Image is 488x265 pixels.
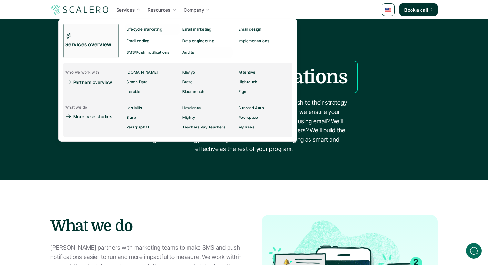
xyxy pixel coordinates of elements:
[63,24,119,58] a: Services overview
[239,39,269,43] p: Implementations
[73,113,112,120] p: More case studies
[466,243,482,259] iframe: gist-messenger-bubble-iframe
[127,39,150,43] p: Email coding
[404,6,428,13] p: Book a call
[237,68,292,77] a: Attentive
[125,113,180,122] a: Blurb
[127,125,149,129] p: ParagraphAI
[117,6,135,13] p: Services
[125,87,180,97] a: Iterable
[239,80,258,84] p: Hightouch
[180,77,236,87] a: Braze
[237,87,292,97] a: Figma
[180,122,236,132] a: Teachers Pay Teachers
[125,47,180,58] a: SMS/Push notifications
[239,125,254,129] p: MyTrees
[237,122,292,132] a: MyTrees
[182,39,214,43] p: Data engineering
[125,35,180,47] a: Email coding
[180,24,236,35] a: Email marketing
[125,122,180,132] a: ParagraphAI
[125,103,180,113] a: Les Mills
[125,77,180,87] a: Simon Data
[10,85,119,98] button: New conversation
[182,115,195,120] p: Mighty
[10,43,119,74] h2: Let us know if we can help with lifecycle marketing.
[65,70,99,75] p: Who we work with
[182,27,211,32] p: Email marketing
[239,70,256,75] p: Attentive
[125,68,180,77] a: [DOMAIN_NAME]
[50,4,110,16] img: Scalero company logo
[237,113,292,122] a: Peerspace
[182,70,195,75] p: Klaviyo
[50,215,244,237] h2: What we do
[65,41,113,49] p: Services overview
[148,6,170,13] p: Resources
[127,106,142,110] p: Les Mills
[180,35,236,47] a: Data engineering
[237,103,292,113] a: Sunroad Auto
[63,111,119,121] a: More case studies
[180,68,236,77] a: Klaviyo
[182,50,194,55] p: Audits
[127,80,147,84] p: Simon Data
[399,3,438,16] a: Book a call
[63,77,117,87] a: Partners overview
[54,223,82,228] span: We run on Gist
[180,47,233,58] a: Audits
[127,70,158,75] p: [DOMAIN_NAME]
[125,24,180,35] a: Lifecycle marketing
[184,6,204,13] p: Company
[73,79,112,86] p: Partners overview
[239,90,249,94] p: Figma
[237,24,292,35] a: Email design
[182,125,225,129] p: Teachers Pay Teachers
[127,90,141,94] p: Iterable
[65,105,87,109] p: What we do
[42,89,77,94] span: New conversation
[239,106,264,110] p: Sunroad Auto
[127,115,136,120] p: Blurb
[239,115,258,120] p: Peerspace
[180,87,236,97] a: Bloomreach
[182,90,204,94] p: Bloomreach
[182,106,201,110] p: Havaianas
[180,113,236,122] a: Mighty
[239,27,262,32] p: Email design
[50,4,110,15] a: Scalero company logo
[10,31,119,42] h1: Hi! Welcome to [GEOGRAPHIC_DATA].
[180,103,236,113] a: Havaianas
[182,80,193,84] p: Braze
[237,77,292,87] a: Hightouch
[237,35,292,47] a: Implementations
[127,50,169,55] p: SMS/Push notifications
[127,27,162,32] p: Lifecycle marketing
